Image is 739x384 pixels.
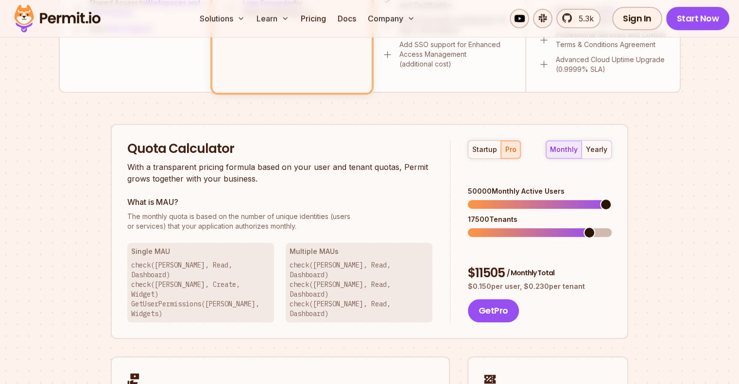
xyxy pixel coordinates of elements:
[468,215,612,224] div: 17500 Tenants
[131,260,270,318] p: check([PERSON_NAME], Read, Dashboard) check([PERSON_NAME], Create, Widget) GetUserPermissions([PE...
[666,7,730,30] a: Start Now
[127,140,432,158] h2: Quota Calculator
[556,55,668,74] p: Advanced Cloud Uptime Upgrade (0.9999% SLA)
[556,30,668,50] p: Professional Services and Custom Terms & Conditions Agreement
[468,282,612,291] p: $ 0.150 per user, $ 0.230 per tenant
[612,7,662,30] a: Sign In
[127,161,432,184] p: With a transparent pricing formula based on your user and tenant quotas, Permit grows together wi...
[334,9,360,28] a: Docs
[556,9,601,28] a: 5.3k
[399,40,514,69] p: Add SSO support for Enhanced Access Management (additional cost)
[290,247,429,256] h3: Multiple MAUs
[196,9,249,28] button: Solutions
[472,145,497,154] div: startup
[127,212,432,221] span: The monthly quota is based on the number of unique identities (users
[468,265,612,282] div: $ 11505
[127,196,432,208] h3: What is MAU?
[127,212,432,231] p: or services) that your application authorizes monthly.
[10,2,105,35] img: Permit logo
[573,13,594,24] span: 5.3k
[507,268,554,278] span: / Monthly Total
[586,145,607,154] div: yearly
[468,299,519,322] button: GetPro
[297,9,330,28] a: Pricing
[290,260,429,318] p: check([PERSON_NAME], Read, Dashboard) check([PERSON_NAME], Read, Dashboard) check([PERSON_NAME], ...
[131,247,270,256] h3: Single MAU
[253,9,293,28] button: Learn
[364,9,419,28] button: Company
[468,186,612,196] div: 50000 Monthly Active Users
